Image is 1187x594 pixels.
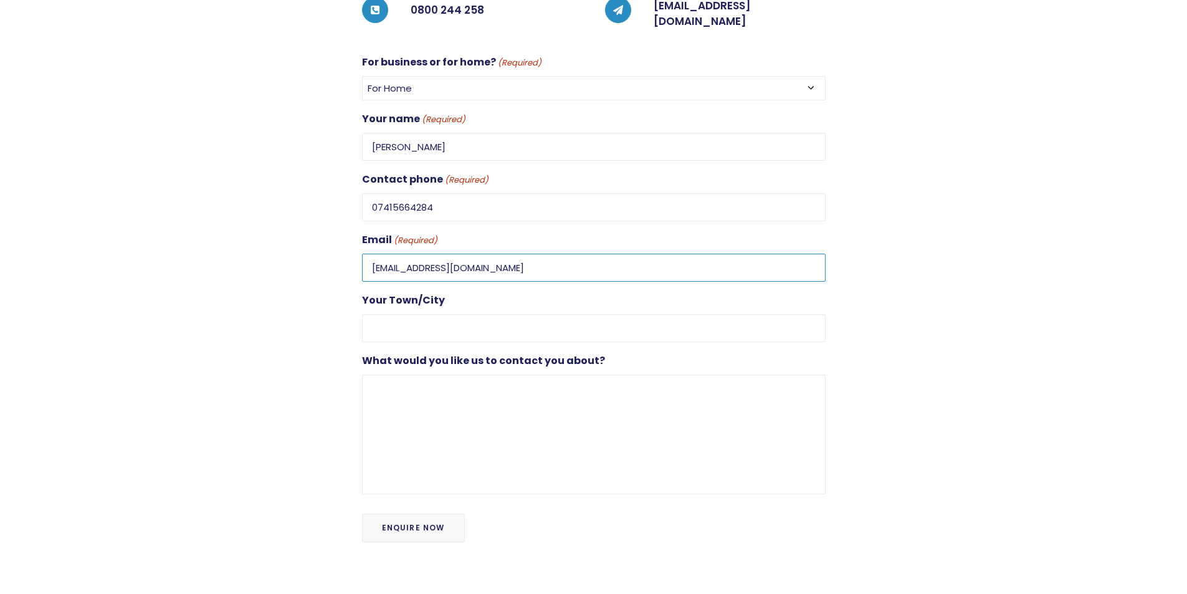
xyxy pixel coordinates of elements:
label: Email [362,231,437,249]
label: Your name [362,110,465,128]
label: What would you like us to contact you about? [362,352,605,370]
label: Contact phone [362,171,489,188]
label: For business or for home? [362,54,541,71]
span: (Required) [497,56,541,70]
span: (Required) [393,234,437,248]
input: Enquire Now [362,514,465,542]
span: (Required) [421,113,465,127]
label: Your Town/City [362,292,445,309]
span: (Required) [444,173,489,188]
iframe: Chatbot [1105,512,1170,577]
